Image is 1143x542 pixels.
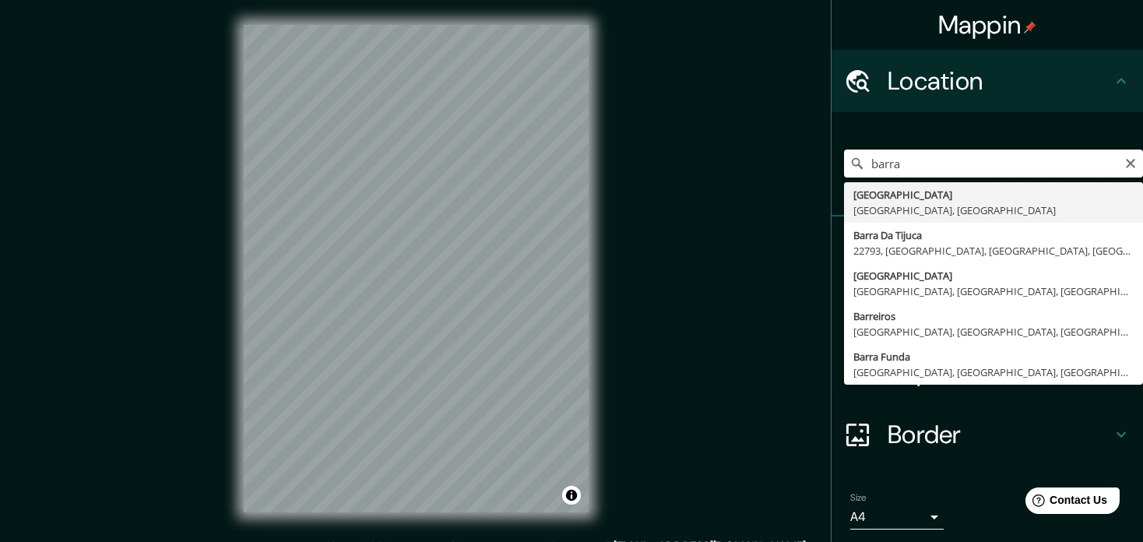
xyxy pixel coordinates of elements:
div: [GEOGRAPHIC_DATA] [853,187,1134,202]
div: Location [832,50,1143,112]
div: Pins [832,216,1143,279]
div: Barreiros [853,308,1134,324]
div: A4 [850,505,944,530]
h4: Layout [888,357,1112,388]
div: 22793, [GEOGRAPHIC_DATA], [GEOGRAPHIC_DATA], [GEOGRAPHIC_DATA] [853,243,1134,259]
div: [GEOGRAPHIC_DATA], [GEOGRAPHIC_DATA] [853,202,1134,218]
div: Border [832,403,1143,466]
h4: Border [888,419,1112,450]
h4: Location [888,65,1112,97]
button: Toggle attribution [562,486,581,505]
label: Size [850,491,867,505]
iframe: Help widget launcher [1004,481,1126,525]
button: Clear [1124,155,1137,170]
div: Barra Funda [853,349,1134,364]
img: pin-icon.png [1024,21,1036,33]
div: [GEOGRAPHIC_DATA] [853,268,1134,283]
div: [GEOGRAPHIC_DATA], [GEOGRAPHIC_DATA], [GEOGRAPHIC_DATA] [853,364,1134,380]
h4: Mappin [938,9,1037,40]
div: [GEOGRAPHIC_DATA], [GEOGRAPHIC_DATA], [GEOGRAPHIC_DATA] [853,324,1134,340]
div: Layout [832,341,1143,403]
div: Style [832,279,1143,341]
div: Barra Da Tijuca [853,227,1134,243]
canvas: Map [244,25,589,512]
input: Pick your city or area [844,150,1143,178]
div: [GEOGRAPHIC_DATA], [GEOGRAPHIC_DATA], [GEOGRAPHIC_DATA] [853,283,1134,299]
